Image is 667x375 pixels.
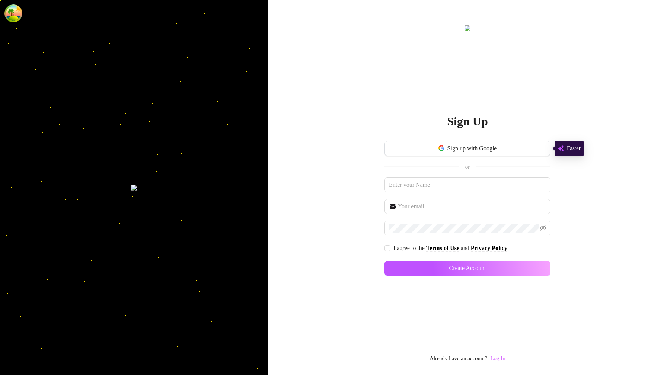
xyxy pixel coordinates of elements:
input: Enter your Name [384,177,550,192]
span: and [461,245,471,251]
img: svg%3e [558,144,564,153]
a: Terms of Use [426,245,459,252]
a: Log In [490,354,505,363]
span: Already have an account? [430,354,487,363]
span: Sign up with Google [447,145,497,152]
span: I agree to the [393,245,426,251]
img: logo.svg [465,25,470,31]
button: Create Account [384,261,550,276]
h2: Sign Up [447,114,488,129]
strong: Terms of Use [426,245,459,251]
button: Sign up with Google [384,141,550,156]
span: or [465,164,470,170]
input: Your email [398,202,546,211]
strong: Privacy Policy [471,245,507,251]
span: Create Account [449,265,486,272]
a: Privacy Policy [471,245,507,252]
button: Open Tanstack query devtools [6,6,21,21]
span: eye-invisible [540,225,546,231]
a: Log In [490,355,505,361]
img: signup-background.svg [131,185,137,191]
span: Faster [567,144,581,153]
